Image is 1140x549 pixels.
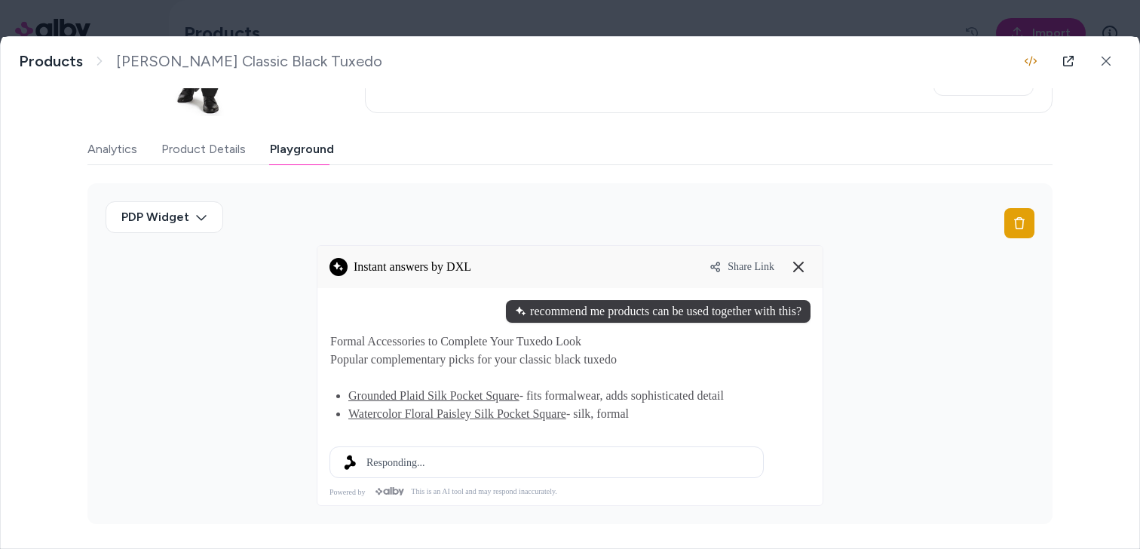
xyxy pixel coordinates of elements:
[116,52,382,71] span: [PERSON_NAME] Classic Black Tuxedo
[87,134,137,164] button: Analytics
[270,134,334,164] button: Playground
[19,52,83,71] a: Products
[106,201,223,233] button: PDP Widget
[121,208,189,226] span: PDP Widget
[19,52,382,71] nav: breadcrumb
[161,134,246,164] button: Product Details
